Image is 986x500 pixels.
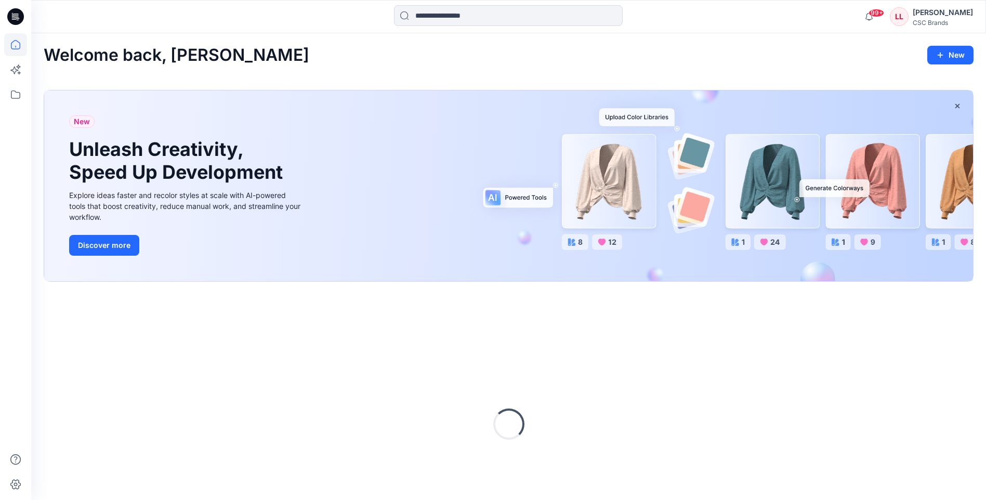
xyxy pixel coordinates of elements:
[69,235,303,256] a: Discover more
[74,115,90,128] span: New
[869,9,884,17] span: 99+
[913,6,973,19] div: [PERSON_NAME]
[69,190,303,222] div: Explore ideas faster and recolor styles at scale with AI-powered tools that boost creativity, red...
[44,46,309,65] h2: Welcome back, [PERSON_NAME]
[913,19,973,27] div: CSC Brands
[890,7,909,26] div: LL
[69,235,139,256] button: Discover more
[69,138,287,183] h1: Unleash Creativity, Speed Up Development
[927,46,974,64] button: New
